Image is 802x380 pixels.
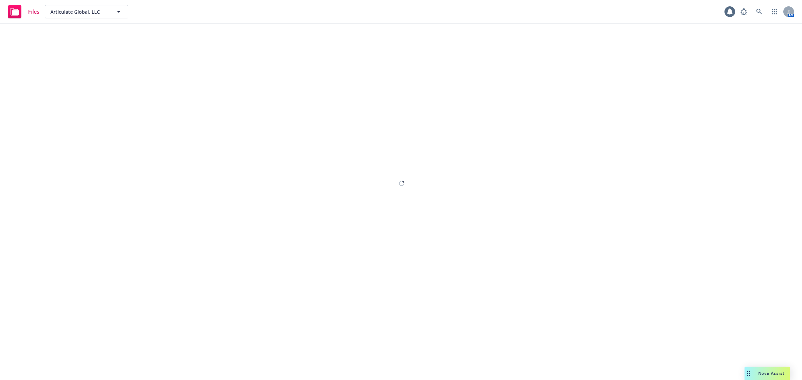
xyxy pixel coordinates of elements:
button: Articulate Global, LLC [45,5,128,18]
a: Search [753,5,766,18]
span: Articulate Global, LLC [50,8,108,15]
button: Nova Assist [745,367,790,380]
span: Nova Assist [758,370,785,376]
a: Files [5,2,42,21]
a: Switch app [768,5,781,18]
a: Report a Bug [737,5,751,18]
span: Files [28,9,39,14]
div: Drag to move [745,367,753,380]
